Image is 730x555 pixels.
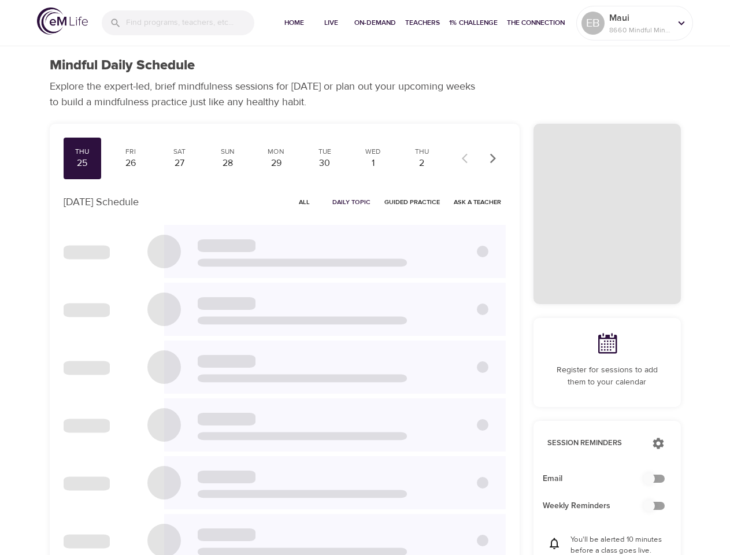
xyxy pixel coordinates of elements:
span: Ask a Teacher [454,197,501,208]
span: Home [280,17,308,29]
div: Thu [407,147,436,157]
div: Sat [165,147,194,157]
div: 1 [359,157,388,170]
span: The Connection [507,17,565,29]
p: Session Reminders [547,438,640,449]
h1: Mindful Daily Schedule [50,57,195,74]
button: Guided Practice [380,193,444,211]
span: Weekly Reminders [543,500,653,512]
div: Wed [359,147,388,157]
div: EB [581,12,605,35]
div: 30 [310,157,339,170]
p: [DATE] Schedule [64,194,139,210]
div: 27 [165,157,194,170]
div: Sun [213,147,242,157]
button: All [286,193,323,211]
span: 1% Challenge [449,17,498,29]
span: Daily Topic [332,197,370,208]
span: Live [317,17,345,29]
div: Thu [68,147,97,157]
div: Fri [116,147,145,157]
button: Daily Topic [328,193,375,211]
div: Tue [310,147,339,157]
span: All [291,197,318,208]
div: 25 [68,157,97,170]
p: Maui [609,11,670,25]
span: Email [543,473,653,485]
span: Teachers [405,17,440,29]
button: Ask a Teacher [449,193,506,211]
div: Mon [262,147,291,157]
div: 28 [213,157,242,170]
p: Register for sessions to add them to your calendar [547,364,667,388]
img: logo [37,8,88,35]
p: Explore the expert-led, brief mindfulness sessions for [DATE] or plan out your upcoming weeks to ... [50,79,483,110]
p: 8660 Mindful Minutes [609,25,670,35]
div: 26 [116,157,145,170]
span: On-Demand [354,17,396,29]
div: 29 [262,157,291,170]
span: Guided Practice [384,197,440,208]
div: 2 [407,157,436,170]
input: Find programs, teachers, etc... [126,10,254,35]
